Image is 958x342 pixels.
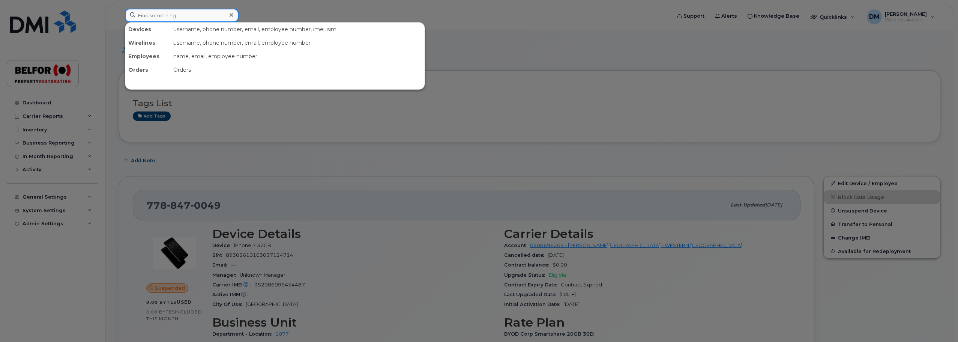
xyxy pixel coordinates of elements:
[170,36,425,50] div: username, phone number, email, employee number
[170,50,425,63] div: name, email, employee number
[170,23,425,36] div: username, phone number, email, employee number, imei, sim
[125,63,170,77] div: Orders
[170,63,425,77] div: Orders
[125,23,170,36] div: Devices
[125,50,170,63] div: Employees
[125,36,170,50] div: Wirelines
